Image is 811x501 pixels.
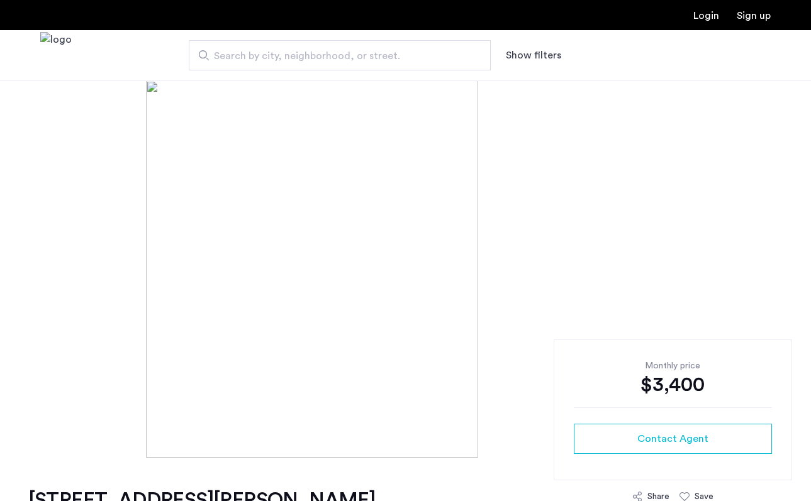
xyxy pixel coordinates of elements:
[506,48,561,63] button: Show or hide filters
[637,431,708,446] span: Contact Agent
[574,372,772,397] div: $3,400
[40,32,72,79] a: Cazamio Logo
[737,11,771,21] a: Registration
[574,424,772,454] button: button
[189,40,491,70] input: Apartment Search
[214,48,456,63] span: Search by city, neighborhood, or street.
[40,32,72,79] img: logo
[146,80,665,458] img: [object%20Object]
[693,11,719,21] a: Login
[574,360,772,372] div: Monthly price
